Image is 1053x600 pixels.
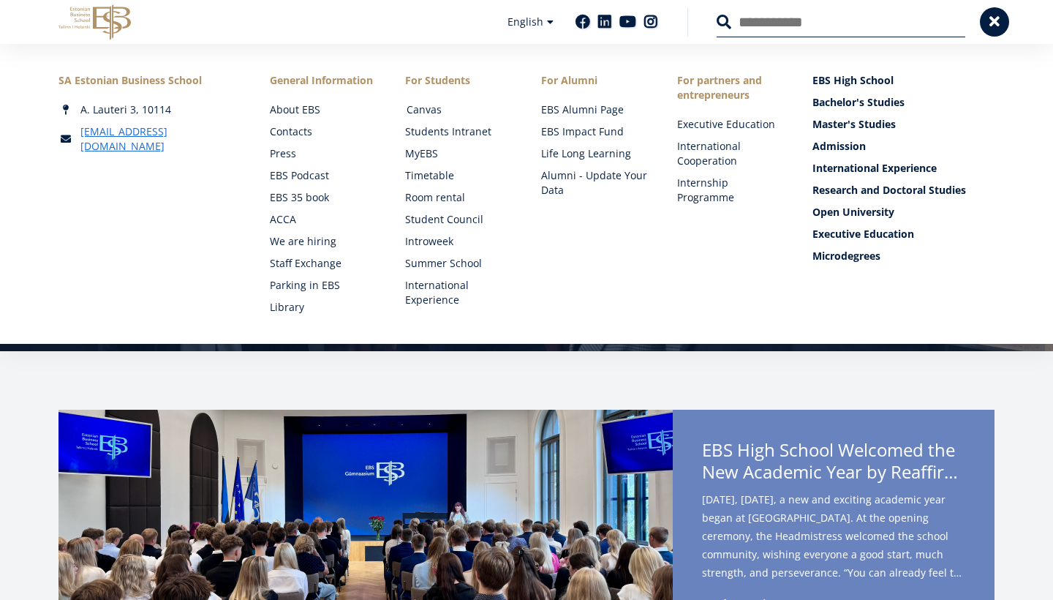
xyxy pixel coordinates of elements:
[270,168,377,183] a: EBS Podcast
[677,117,784,132] a: Executive Education
[405,212,512,227] a: Student Council
[270,190,377,205] a: EBS 35 book
[80,124,241,154] a: [EMAIL_ADDRESS][DOMAIN_NAME]
[270,73,377,88] span: General Information
[541,102,648,117] a: EBS Alumni Page
[677,176,784,205] a: Internship Programme
[812,205,994,220] a: Open University
[405,168,512,183] a: Timetable
[677,139,784,168] a: International Cooperation
[405,256,512,271] a: Summer School
[812,227,994,241] a: Executive Education
[702,439,965,487] span: EBS High School Welcomed the
[812,73,994,88] a: EBS High School
[407,102,513,117] a: Canvas
[597,15,612,29] a: Linkedin
[702,461,965,483] span: New Academic Year by Reaffirming Its Core Values
[812,161,994,176] a: International Experience
[812,95,994,110] a: Bachelor's Studies
[58,73,241,88] div: SA Estonian Business School
[575,15,590,29] a: Facebook
[405,234,512,249] a: Introweek
[270,234,377,249] a: We are hiring
[270,124,377,139] a: Contacts
[812,139,994,154] a: Admission
[270,256,377,271] a: Staff Exchange
[812,117,994,132] a: Master's Studies
[702,563,965,582] span: strength, and perseverance. “You can already feel the autumn in the air – and in a way it’s good ...
[812,183,994,198] a: Research and Doctoral Studies
[270,300,377,315] a: Library
[541,168,648,198] a: Alumni - Update Your Data
[812,249,994,263] a: Microdegrees
[677,73,784,102] span: For partners and entrepreneurs
[405,73,512,88] a: For Students
[619,15,636,29] a: Youtube
[405,146,512,161] a: MyEBS
[58,102,241,117] div: A. Lauteri 3, 10114
[541,124,648,139] a: EBS Impact Fund
[702,490,965,587] span: [DATE], [DATE], a new and exciting academic year began at [GEOGRAPHIC_DATA]. At the opening cerem...
[270,146,377,161] a: Press
[405,278,512,307] a: International Experience
[270,278,377,293] a: Parking in EBS
[270,102,377,117] a: About EBS
[405,124,512,139] a: Students Intranet
[541,73,648,88] span: For Alumni
[643,15,658,29] a: Instagram
[541,146,648,161] a: Life Long Learning
[270,212,377,227] a: ACCA
[405,190,512,205] a: Room rental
